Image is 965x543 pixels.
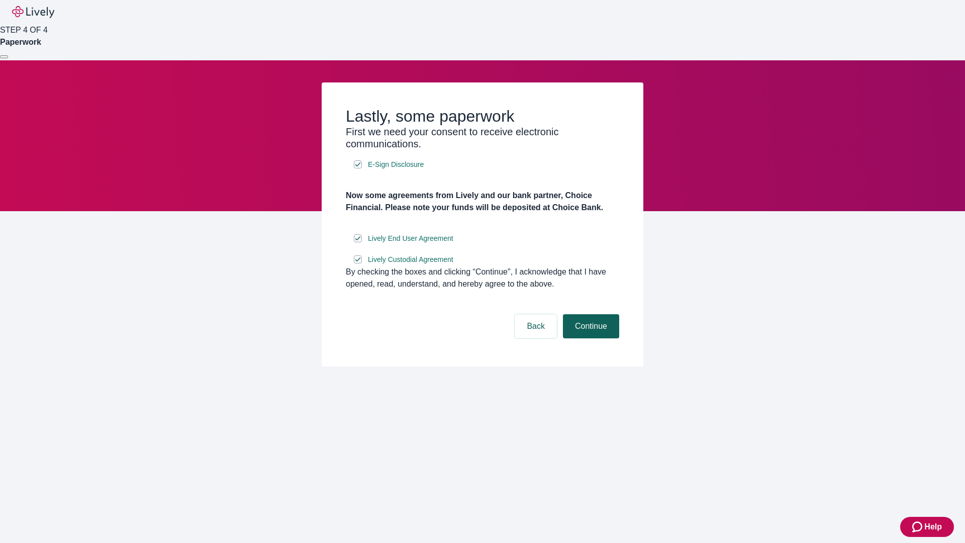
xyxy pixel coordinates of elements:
h3: First we need your consent to receive electronic communications. [346,126,619,150]
span: Lively Custodial Agreement [368,254,453,265]
button: Zendesk support iconHelp [900,517,954,537]
span: Lively End User Agreement [368,233,453,244]
a: e-sign disclosure document [366,232,455,245]
img: Lively [12,6,54,18]
h2: Lastly, some paperwork [346,107,619,126]
span: E-Sign Disclosure [368,159,424,170]
button: Back [515,314,557,338]
div: By checking the boxes and clicking “Continue", I acknowledge that I have opened, read, understand... [346,266,619,290]
span: Help [924,521,942,533]
a: e-sign disclosure document [366,253,455,266]
h4: Now some agreements from Lively and our bank partner, Choice Financial. Please note your funds wi... [346,190,619,214]
button: Continue [563,314,619,338]
svg: Zendesk support icon [912,521,924,533]
a: e-sign disclosure document [366,158,426,171]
